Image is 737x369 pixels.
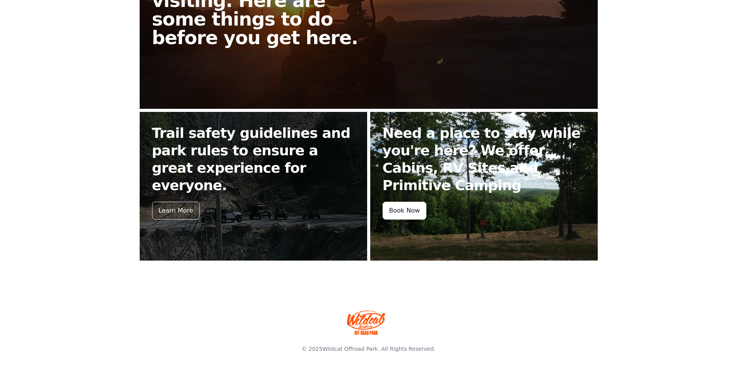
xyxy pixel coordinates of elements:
[301,346,435,352] span: © 2025 . All Rights Reserved.
[383,202,427,220] div: Book Now
[152,124,355,194] h2: Trail safety guidelines and park rules to ensure a great experience for everyone.
[347,310,386,335] img: Wildcat Offroad park
[152,202,200,220] div: Learn More
[383,124,585,194] h2: Need a place to stay while you're here? We offer Cabins, RV Sites and Primitive Camping
[140,112,367,261] a: Trail safety guidelines and park rules to ensure a great experience for everyone. Learn More
[322,346,378,352] a: Wildcat Offroad Park
[370,112,598,261] a: Need a place to stay while you're here? We offer Cabins, RV Sites and Primitive Camping Book Now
